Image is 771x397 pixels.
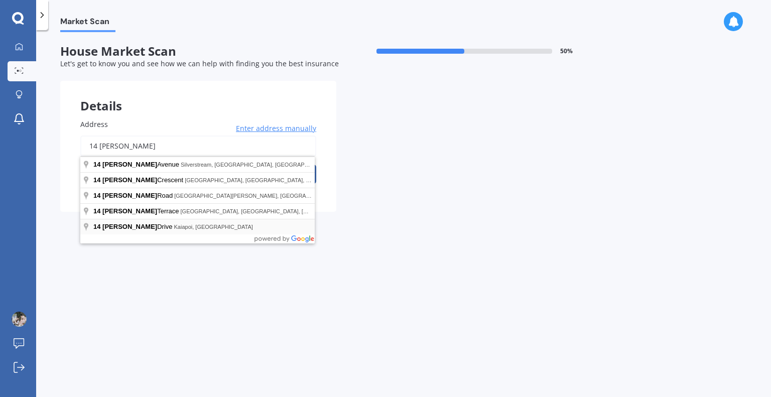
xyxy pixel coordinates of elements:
[60,17,115,30] span: Market Scan
[93,161,181,168] span: Avenue
[93,161,100,168] span: 14
[93,223,174,230] span: Drive
[93,207,181,215] span: Terrace
[102,176,157,184] span: [PERSON_NAME]
[185,177,363,183] span: [GEOGRAPHIC_DATA], [GEOGRAPHIC_DATA], [GEOGRAPHIC_DATA]
[12,312,27,327] img: picture
[236,123,316,134] span: Enter address manually
[93,192,100,199] span: 14
[93,176,185,184] span: Crescent
[174,193,398,199] span: [GEOGRAPHIC_DATA][PERSON_NAME], [GEOGRAPHIC_DATA], [GEOGRAPHIC_DATA]
[181,162,332,168] span: Silverstream, [GEOGRAPHIC_DATA], [GEOGRAPHIC_DATA]
[560,48,573,55] span: 50 %
[102,161,157,168] span: [PERSON_NAME]
[80,119,108,129] span: Address
[102,192,157,199] span: [PERSON_NAME]
[93,207,100,215] span: 14
[60,81,336,111] div: Details
[174,224,253,230] span: Kaiapoi, [GEOGRAPHIC_DATA]
[60,44,336,59] span: House Market Scan
[80,136,316,157] input: Enter address
[93,223,100,230] span: 14
[181,208,359,214] span: [GEOGRAPHIC_DATA], [GEOGRAPHIC_DATA], [GEOGRAPHIC_DATA]
[93,192,174,199] span: Road
[102,223,157,230] span: [PERSON_NAME]
[60,59,339,68] span: Let's get to know you and see how we can help with finding you the best insurance
[93,176,100,184] span: 14
[102,207,157,215] span: [PERSON_NAME]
